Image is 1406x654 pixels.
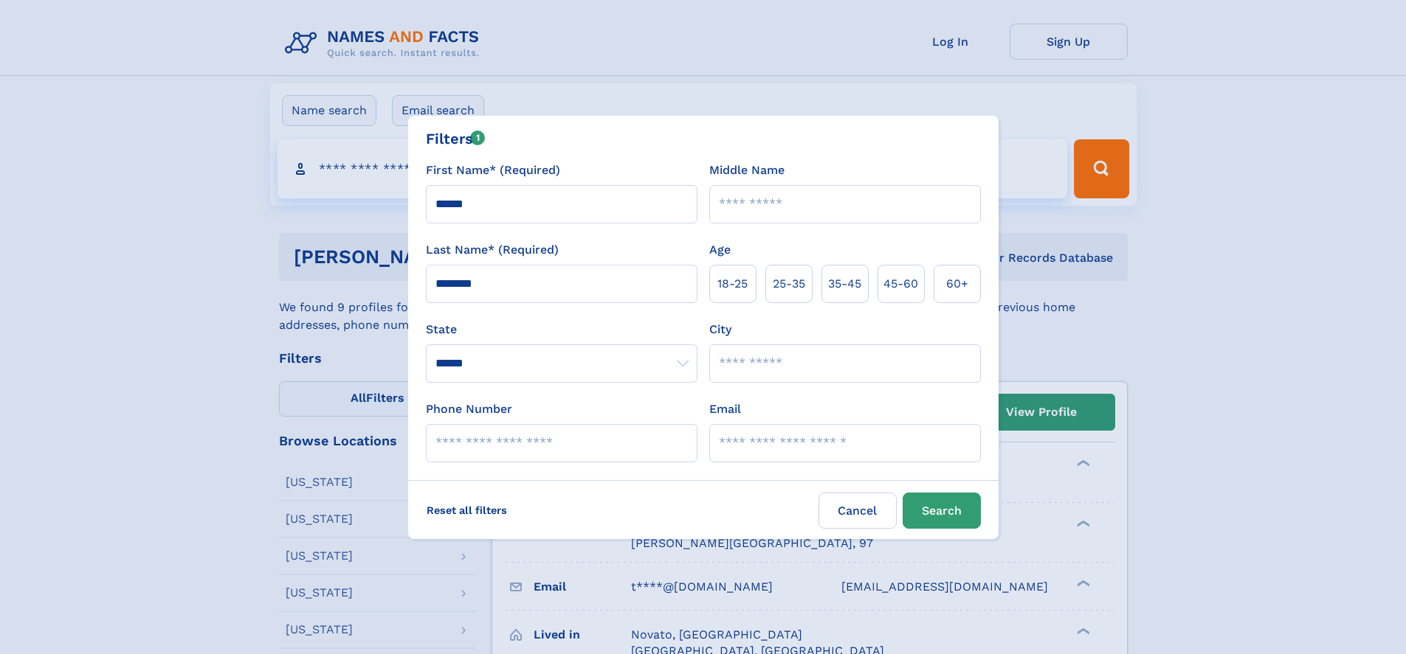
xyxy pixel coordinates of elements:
button: Search [903,493,981,529]
label: Last Name* (Required) [426,241,559,259]
label: Age [709,241,731,259]
span: 25‑35 [773,275,805,293]
span: 35‑45 [828,275,861,293]
div: Filters [426,128,486,150]
span: 60+ [946,275,968,293]
label: State [426,321,697,338]
label: First Name* (Required) [426,161,560,179]
label: Reset all filters [417,493,517,528]
span: 45‑60 [883,275,918,293]
span: 18‑25 [717,275,748,293]
label: Phone Number [426,400,512,418]
label: Middle Name [709,161,785,179]
label: Email [709,400,741,418]
label: City [709,321,731,338]
label: Cancel [819,493,897,529]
